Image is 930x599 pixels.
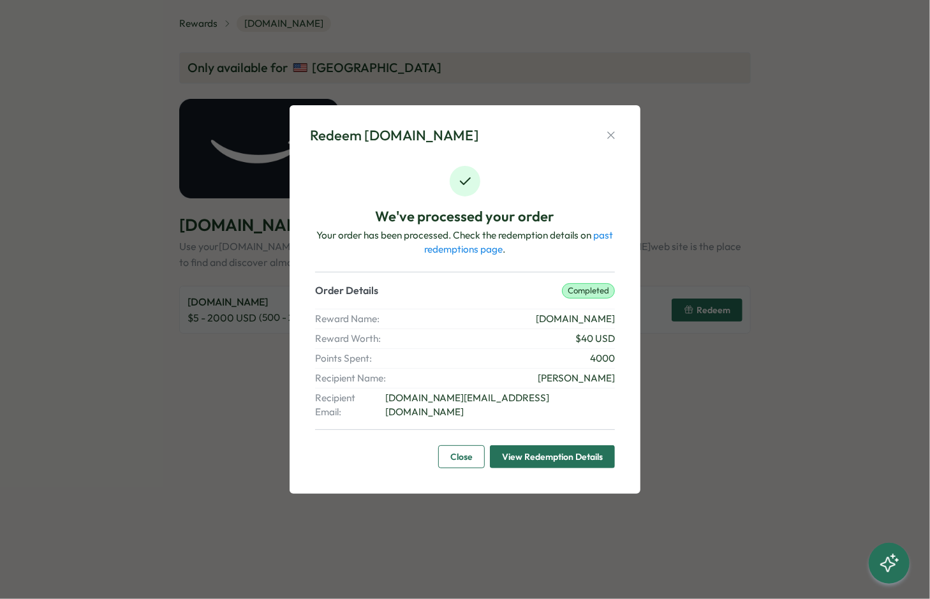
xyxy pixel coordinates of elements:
[575,332,615,346] span: $ 40 USD
[502,446,603,468] span: View Redemption Details
[450,446,473,468] span: Close
[315,283,378,299] p: Order Details
[438,445,485,468] button: Close
[315,371,387,385] span: Recipient Name:
[490,445,615,468] button: View Redemption Details
[385,391,615,419] span: [DOMAIN_NAME][EMAIL_ADDRESS][DOMAIN_NAME]
[315,391,383,419] span: Recipient Email:
[376,207,555,226] p: We've processed your order
[562,283,615,299] p: completed
[315,332,387,346] span: Reward Worth:
[538,371,615,385] span: [PERSON_NAME]
[310,126,479,145] div: Redeem [DOMAIN_NAME]
[590,351,615,366] span: 4000
[536,312,615,326] span: [DOMAIN_NAME]
[315,228,615,256] p: Your order has been processed. Check the redemption details on .
[315,312,387,326] span: Reward Name:
[315,351,387,366] span: Points Spent:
